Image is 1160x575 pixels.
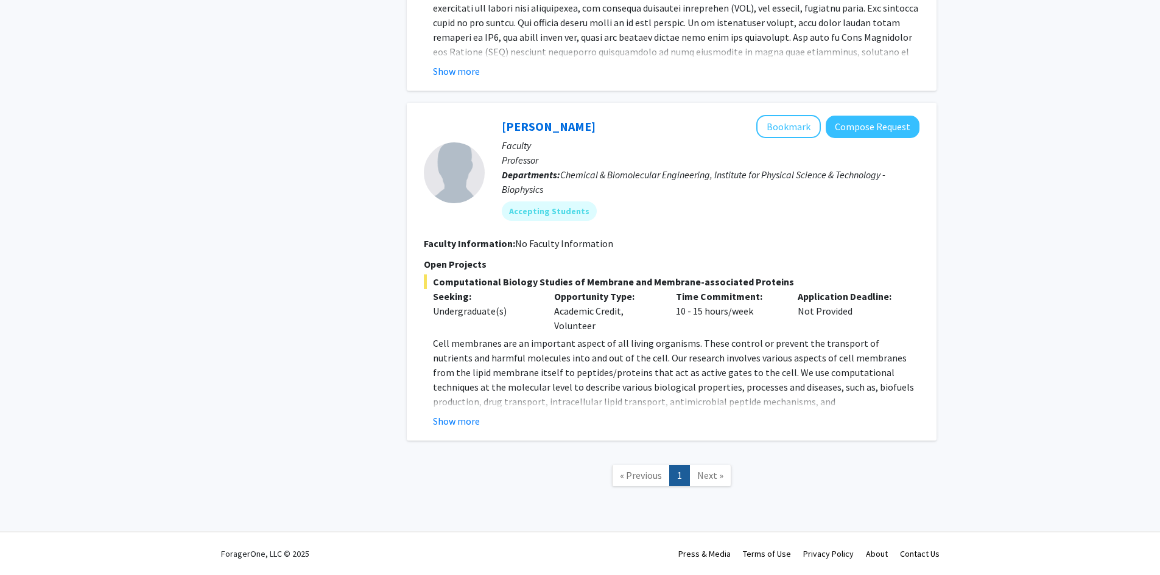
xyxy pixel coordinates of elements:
[433,64,480,78] button: Show more
[669,465,690,486] a: 1
[676,289,779,304] p: Time Commitment:
[433,289,536,304] p: Seeking:
[612,465,670,486] a: Previous Page
[502,201,597,221] mat-chip: Accepting Students
[743,548,791,559] a: Terms of Use
[424,237,515,249] b: Faculty Information:
[433,304,536,318] div: Undergraduate(s)
[697,469,723,481] span: Next »
[756,115,821,138] button: Add Jeffery Klauda to Bookmarks
[789,289,910,333] div: Not Provided
[798,289,901,304] p: Application Deadline:
[515,237,613,249] span: No Faculty Information
[826,116,919,138] button: Compose Request to Jeffery Klauda
[545,289,667,333] div: Academic Credit, Volunteer
[502,169,560,181] b: Departments:
[407,453,937,502] nav: Page navigation
[803,548,854,559] a: Privacy Policy
[424,274,919,289] span: Computational Biology Studies of Membrane and Membrane-associated Proteins
[900,548,940,559] a: Contact Us
[667,289,789,333] div: 10 - 15 hours/week
[620,469,662,481] span: « Previous
[9,520,52,566] iframe: Chat
[424,257,919,271] p: Open Projects
[678,548,731,559] a: Press & Media
[502,153,919,167] p: Professor
[502,119,596,134] a: [PERSON_NAME]
[221,532,309,575] div: ForagerOne, LLC © 2025
[554,289,658,304] p: Opportunity Type:
[502,138,919,153] p: Faculty
[689,465,731,486] a: Next Page
[502,169,885,195] span: Chemical & Biomolecular Engineering, Institute for Physical Science & Technology - Biophysics
[433,414,480,428] button: Show more
[433,336,919,482] p: Cell membranes are an important aspect of all living organisms. These control or prevent the tran...
[866,548,888,559] a: About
